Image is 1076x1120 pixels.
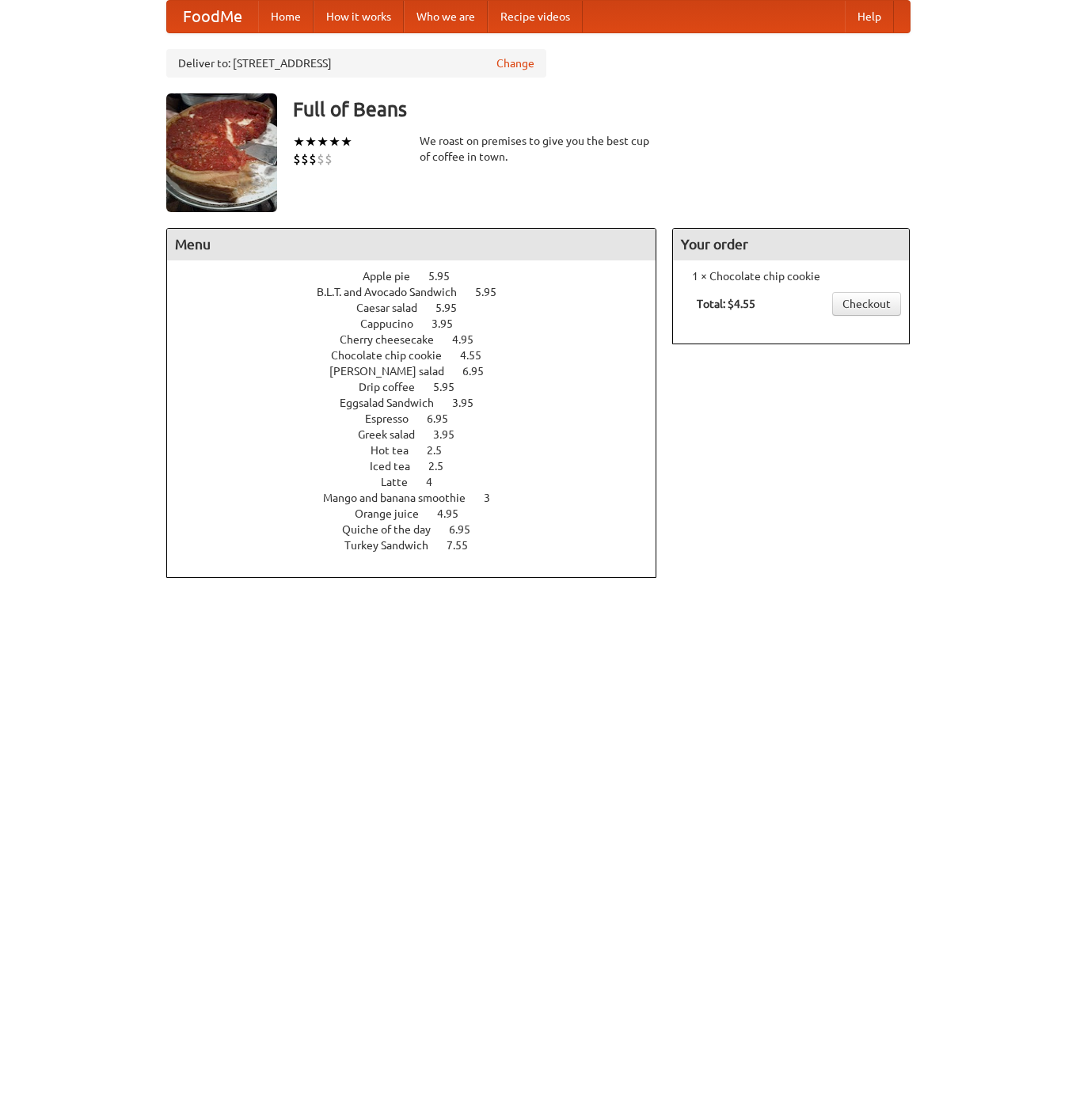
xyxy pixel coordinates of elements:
[452,397,489,409] span: 3.95
[293,150,301,168] li: $
[433,428,470,441] span: 3.95
[449,523,486,536] span: 6.95
[340,397,503,409] a: Eggsalad Sandwich 3.95
[258,1,314,32] a: Home
[428,460,459,473] span: 2.5
[360,317,429,330] span: Cappucino
[329,365,460,378] span: [PERSON_NAME] salad
[359,381,431,393] span: Drip coffee
[363,270,426,283] span: Apple pie
[329,365,513,378] a: [PERSON_NAME] salad 6.95
[317,150,325,168] li: $
[309,150,317,168] li: $
[432,317,469,330] span: 3.95
[314,1,404,32] a: How it works
[370,460,426,473] span: Iced tea
[166,93,277,212] img: angular.jpg
[344,539,497,552] a: Turkey Sandwich 7.55
[447,539,484,552] span: 7.55
[426,476,448,488] span: 4
[420,133,657,165] div: We roast on premises to give you the best cup of coffee in town.
[356,302,486,314] a: Caesar salad 5.95
[488,1,583,32] a: Recipe videos
[359,381,484,393] a: Drip coffee 5.95
[317,133,329,150] li: ★
[317,286,473,298] span: B.L.T. and Avocado Sandwich
[681,268,901,284] li: 1 × Chocolate chip cookie
[340,333,503,346] a: Cherry cheesecake 4.95
[697,298,755,310] b: Total: $4.55
[427,444,458,457] span: 2.5
[484,492,506,504] span: 3
[342,523,500,536] a: Quiche of the day 6.95
[167,229,656,260] h4: Menu
[331,349,511,362] a: Chocolate chip cookie 4.55
[371,444,424,457] span: Hot tea
[301,150,309,168] li: $
[344,539,444,552] span: Turkey Sandwich
[355,507,488,520] a: Orange juice 4.95
[435,302,473,314] span: 5.95
[356,302,433,314] span: Caesar salad
[358,428,484,441] a: Greek salad 3.95
[460,349,497,362] span: 4.55
[293,93,911,125] h3: Full of Beans
[355,507,435,520] span: Orange juice
[427,412,464,425] span: 6.95
[340,397,450,409] span: Eggsalad Sandwich
[358,428,431,441] span: Greek salad
[340,133,352,150] li: ★
[305,133,317,150] li: ★
[331,349,458,362] span: Chocolate chip cookie
[462,365,500,378] span: 6.95
[323,492,481,504] span: Mango and banana smoothie
[371,444,471,457] a: Hot tea 2.5
[845,1,894,32] a: Help
[475,286,512,298] span: 5.95
[428,270,466,283] span: 5.95
[381,476,424,488] span: Latte
[365,412,424,425] span: Espresso
[437,507,474,520] span: 4.95
[360,317,482,330] a: Cappucino 3.95
[452,333,489,346] span: 4.95
[381,476,462,488] a: Latte 4
[317,286,526,298] a: B.L.T. and Avocado Sandwich 5.95
[293,133,305,150] li: ★
[166,49,546,78] div: Deliver to: [STREET_ADDRESS]
[363,270,479,283] a: Apple pie 5.95
[342,523,447,536] span: Quiche of the day
[329,133,340,150] li: ★
[323,492,519,504] a: Mango and banana smoothie 3
[325,150,333,168] li: $
[433,381,470,393] span: 5.95
[832,292,901,316] a: Checkout
[340,333,450,346] span: Cherry cheesecake
[370,460,473,473] a: Iced tea 2.5
[496,55,534,71] a: Change
[365,412,477,425] a: Espresso 6.95
[404,1,488,32] a: Who we are
[673,229,909,260] h4: Your order
[167,1,258,32] a: FoodMe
